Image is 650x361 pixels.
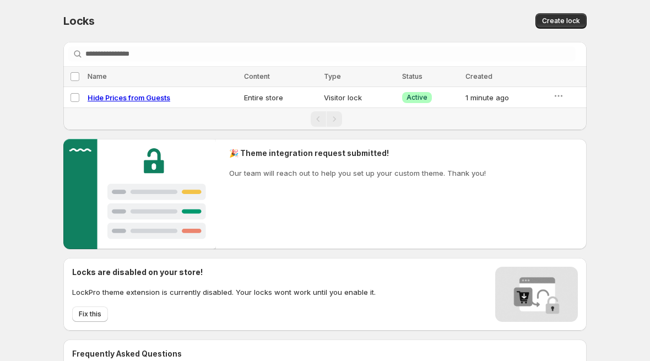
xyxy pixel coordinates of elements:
[495,267,578,322] img: Locks disabled
[241,87,321,108] td: Entire store
[402,72,422,80] span: Status
[72,306,108,322] button: Fix this
[244,72,270,80] span: Content
[72,348,578,359] h2: Frequently Asked Questions
[88,93,170,102] a: Hide Prices from Guests
[63,107,587,130] nav: Pagination
[542,17,580,25] span: Create lock
[63,139,216,249] img: Customer support
[229,168,486,179] p: Our team will reach out to help you set up your custom theme. Thank you!
[465,72,492,80] span: Created
[72,267,376,278] h2: Locks are disabled on your store!
[88,72,107,80] span: Name
[229,148,486,159] h2: 🎉 Theme integration request submitted!
[321,87,399,108] td: Visitor lock
[535,13,587,29] button: Create lock
[72,287,376,298] p: LockPro theme extension is currently disabled. Your locks wont work until you enable it.
[462,87,550,108] td: 1 minute ago
[407,93,427,102] span: Active
[324,72,341,80] span: Type
[79,310,101,319] span: Fix this
[63,14,95,28] span: Locks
